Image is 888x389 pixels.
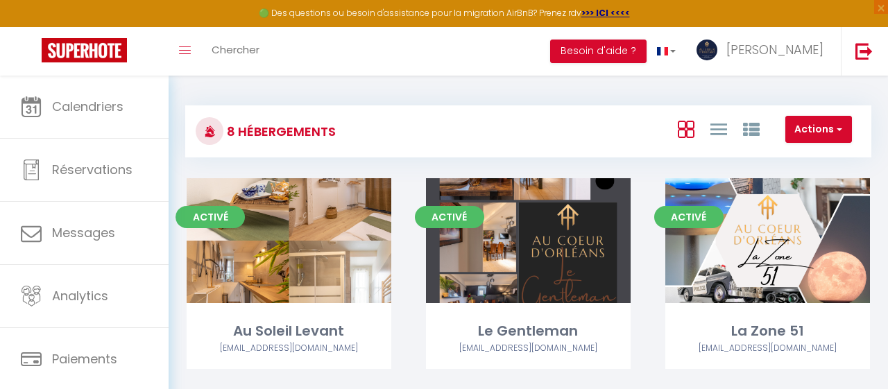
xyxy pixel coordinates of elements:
span: Analytics [52,287,108,304]
img: ... [697,40,717,60]
img: Super Booking [42,38,127,62]
a: Vue par Groupe [743,117,760,140]
span: Activé [176,206,245,228]
h3: 8 Hébergements [223,116,336,147]
div: Airbnb [426,342,631,355]
span: Réservations [52,161,133,178]
span: Calendriers [52,98,123,115]
a: Vue en Box [678,117,694,140]
div: Airbnb [187,342,391,355]
span: Messages [52,224,115,241]
a: Chercher [201,27,270,76]
div: Au Soleil Levant [187,320,391,342]
div: Airbnb [665,342,870,355]
img: logout [855,42,873,60]
a: ... [PERSON_NAME] [686,27,841,76]
div: La Zone 51 [665,320,870,342]
a: Vue en Liste [710,117,727,140]
div: Le Gentleman [426,320,631,342]
span: Chercher [212,42,259,57]
span: Activé [654,206,724,228]
span: Activé [415,206,484,228]
button: Besoin d'aide ? [550,40,647,63]
span: Paiements [52,350,117,368]
span: [PERSON_NAME] [726,41,823,58]
button: Actions [785,116,852,144]
a: >>> ICI <<<< [581,7,630,19]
